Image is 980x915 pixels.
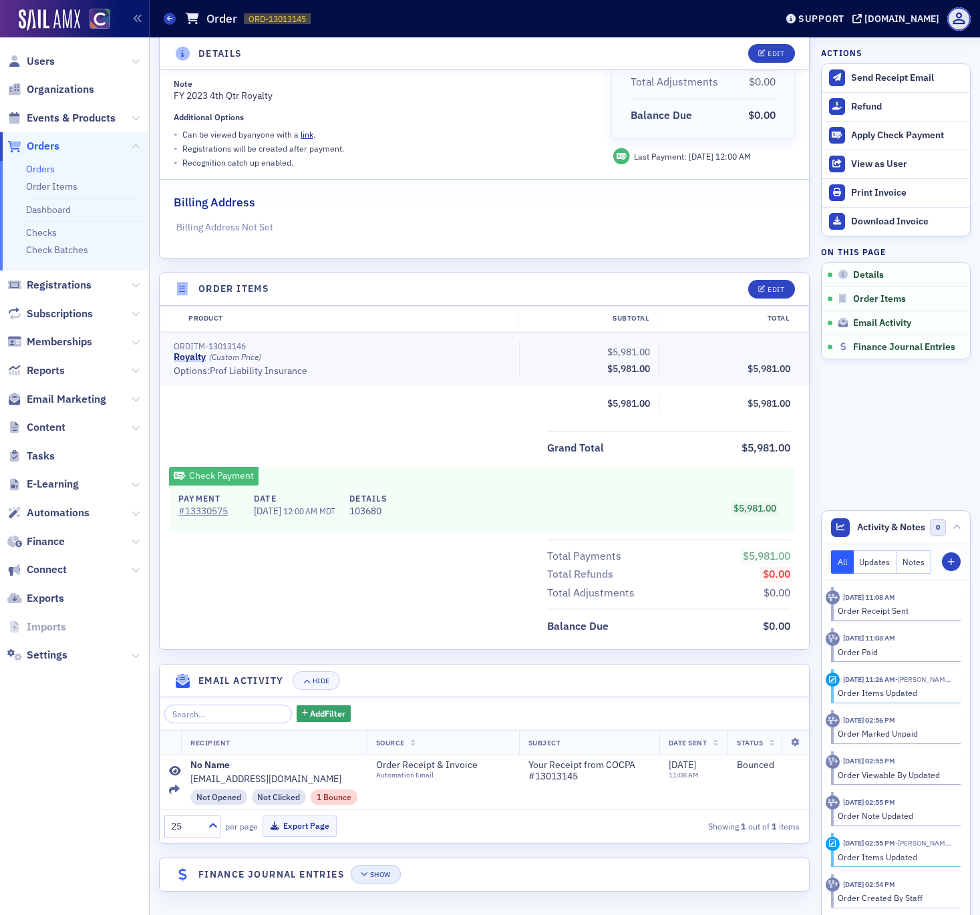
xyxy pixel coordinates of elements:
span: Reports [27,363,65,378]
span: Orders [27,139,59,154]
div: Subtotal [518,313,659,324]
a: Automations [7,506,90,520]
span: Imports [27,620,66,634]
span: Add Filter [310,707,345,719]
span: 0 [930,519,947,536]
span: Grand Total [547,440,609,456]
div: Product [179,313,518,324]
div: Bounced [737,759,802,771]
input: Search… [164,705,292,723]
a: Imports [7,620,66,634]
span: Order Receipt & Invoice [376,759,498,771]
div: Send Receipt Email [851,72,963,84]
span: Total Payments [547,548,626,564]
h4: Order Items [198,282,269,296]
button: Notes [896,550,931,574]
div: Refund [851,101,963,113]
div: Last Payment: [634,150,751,162]
span: No Name [190,759,230,771]
a: Royalty [174,351,206,363]
span: Email Activity [853,317,911,329]
div: (Custom Price) [209,352,261,362]
span: Memberships [27,335,92,349]
button: AddFilter [297,705,351,722]
span: Recipient [190,738,230,747]
button: Show [351,865,401,884]
span: $5,981.00 [607,397,650,409]
a: View Homepage [80,9,110,31]
time: 4/1/2024 02:55 PM [843,838,895,848]
span: Finance [27,534,65,549]
a: Connect [7,562,67,577]
div: 25 [171,819,200,834]
div: Total [659,313,799,324]
time: 5/22/2024 11:08 AM [843,592,895,602]
span: Users [27,54,55,69]
div: Edit [768,286,784,293]
a: Organizations [7,82,94,97]
span: $5,981.00 [748,363,790,375]
span: $0.00 [749,75,776,88]
span: $0.00 [764,586,790,599]
span: Email Marketing [27,392,106,407]
div: Grand Total [547,440,604,456]
div: Check Payment [169,467,259,486]
div: Total Payments [547,548,621,564]
div: Hide [313,677,330,685]
div: Showing out of items [597,820,800,832]
strong: 1 [770,820,779,832]
span: Tasks [27,449,55,464]
a: Order Items [26,180,77,192]
a: Checks [26,226,57,238]
p: Billing Address Not Set [176,220,793,234]
p: Registrations will be created after payment. [182,142,344,154]
a: E-Learning [7,477,79,492]
div: Order Marked Unpaid [838,727,952,739]
div: Print Invoice [851,187,963,199]
a: Memberships [7,335,92,349]
div: Order Items Updated [838,687,952,699]
div: Not Clicked [252,789,307,804]
div: Options: Prof Liability Insurance [174,365,510,377]
span: Events & Products [27,111,116,126]
span: • [174,142,178,156]
button: Updates [854,550,897,574]
div: Automation Email [376,771,498,779]
div: Additional Options [174,112,244,122]
label: per page [225,820,258,832]
div: Balance Due [631,108,692,124]
a: Settings [7,648,67,663]
a: Order Receipt & InvoiceAutomation Email [376,759,510,780]
div: Not Opened [190,789,247,804]
div: Apply Check Payment [851,130,963,142]
time: 4/1/2024 02:56 PM [843,715,895,725]
div: Activity [826,590,840,604]
button: Export Page [263,815,337,836]
span: ORD-13013145 [249,13,306,25]
a: Finance [7,534,65,549]
span: Total Adjustments [547,585,639,601]
h4: Date [254,492,335,504]
a: Events & Products [7,111,116,126]
div: Support [798,13,844,25]
span: 12:00 AM [283,506,317,516]
time: 4/1/2024 02:55 PM [843,797,895,807]
span: MDT [317,506,336,516]
div: Activity [826,795,840,809]
span: Balance Due [631,108,697,124]
span: $5,981.00 [733,502,776,514]
a: Orders [7,139,59,154]
span: Subject [528,738,561,747]
time: 4/1/2024 02:54 PM [843,880,895,889]
div: Order Paid [838,646,952,658]
span: [DATE] [689,151,715,162]
time: 5/20/2024 11:26 AM [843,675,895,684]
span: 12:00 AM [715,151,751,162]
span: Automations [27,506,90,520]
a: Email Marketing [7,392,106,407]
div: Edit [768,50,784,57]
div: Balance Due [547,618,609,634]
div: Activity [826,755,840,769]
h4: Payment [178,492,240,504]
time: 11:08 AM [669,770,699,779]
